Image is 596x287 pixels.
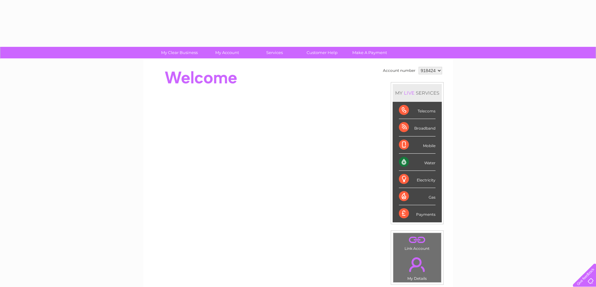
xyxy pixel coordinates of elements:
[399,136,436,154] div: Mobile
[381,65,417,76] td: Account number
[393,233,441,252] td: Link Account
[399,171,436,188] div: Electricity
[296,47,348,58] a: Customer Help
[393,84,442,102] div: MY SERVICES
[399,102,436,119] div: Telecoms
[395,254,440,275] a: .
[201,47,253,58] a: My Account
[399,188,436,205] div: Gas
[399,119,436,136] div: Broadband
[399,154,436,171] div: Water
[344,47,395,58] a: Make A Payment
[395,235,440,245] a: .
[399,205,436,222] div: Payments
[403,90,416,96] div: LIVE
[249,47,300,58] a: Services
[154,47,205,58] a: My Clear Business
[393,252,441,283] td: My Details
